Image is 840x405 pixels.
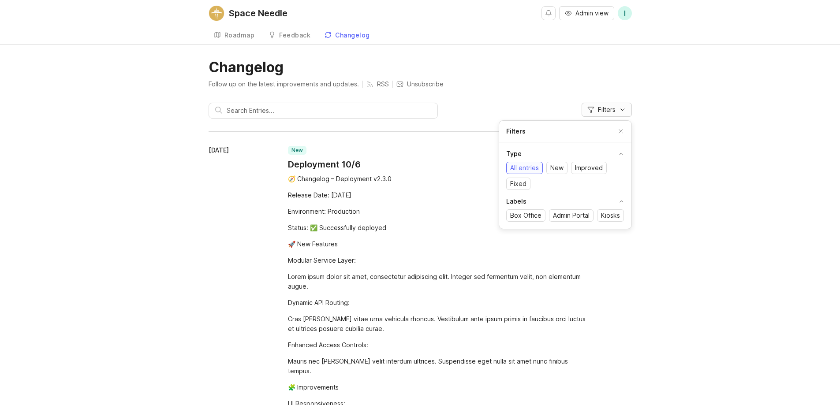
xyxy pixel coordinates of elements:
[549,209,594,222] button: Admin Portal
[506,149,522,158] p: Type
[506,209,624,222] div: accordion in expanded state
[224,32,255,38] div: Roadmap
[553,211,590,220] span: Admin Portal
[335,32,370,38] div: Changelog
[541,6,556,20] button: Notifications
[288,223,588,233] div: Status: ✅ Successfully deployed
[229,9,287,18] div: Space Needle
[209,26,260,45] a: Roadmap
[288,190,588,200] div: Release Date: [DATE]
[510,163,539,172] span: All entries
[559,6,614,20] button: Admin view
[550,163,564,172] span: New
[377,80,389,89] p: RSS
[288,207,588,216] div: Environment: Production
[575,163,603,172] span: Improved
[582,103,632,117] button: Filters
[506,149,624,158] button: toggle for accordion
[288,340,588,350] div: Enhanced Access Controls:
[288,272,588,291] div: Lorem ipsum dolor sit amet, consectetur adipiscing elit. Integer sed fermentum velit, non element...
[506,162,543,174] button: All entries
[288,383,588,392] div: 🧩 Improvements
[319,26,375,45] a: Changelog
[506,127,526,136] h2: Filters
[624,8,626,19] span: I
[209,5,224,21] img: Space Needle logo
[614,124,628,138] button: Close popover
[598,105,616,114] span: Filters
[288,357,588,376] div: Mauris nec [PERSON_NAME] velit interdum ultrices. Suspendisse eget nulla sit amet nunc finibus te...
[366,80,389,89] a: RSS
[506,197,526,206] p: Labels
[288,256,588,265] div: Modular Service Layer:
[279,32,310,38] div: Feedback
[288,298,588,308] div: Dynamic API Routing:
[227,106,431,115] input: Search Entries...
[263,26,316,45] a: Feedback
[288,158,361,171] a: Deployment 10/6
[396,80,444,89] button: Unsubscribe
[506,197,624,206] button: toggle for accordion
[288,314,588,334] div: Cras [PERSON_NAME] vitae urna vehicula rhoncus. Vestibulum ante ipsum primis in faucibus orci luc...
[571,162,607,174] button: Improved
[506,162,624,190] div: accordion in expanded state
[601,211,620,220] span: Kiosks
[618,6,632,20] button: I
[546,162,567,174] button: New
[510,179,526,188] span: Fixed
[506,209,545,222] button: Box Office
[209,80,359,89] p: Follow up on the latest improvements and updates.
[209,59,632,76] h1: Changelog
[575,9,609,18] span: Admin view
[288,239,588,249] div: 🚀 New Features
[288,174,588,184] div: 🧭 Changelog – Deployment v2.3.0
[291,147,303,154] p: new
[597,209,624,222] button: Kiosks
[209,146,229,154] time: [DATE]
[506,178,530,190] button: Fixed
[510,211,541,220] span: Box Office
